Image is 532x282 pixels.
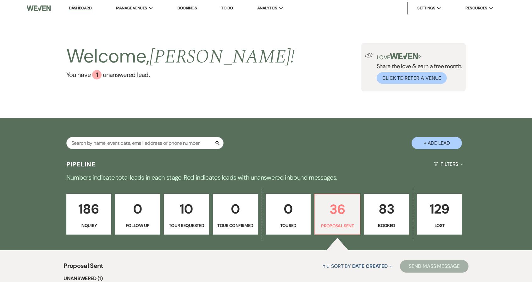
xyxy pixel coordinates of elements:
p: Inquiry [70,222,107,229]
button: Click to Refer a Venue [377,72,447,84]
p: Proposal Sent [319,222,356,229]
p: 186 [70,198,107,220]
p: Lost [421,222,458,229]
a: 0Toured [266,194,311,235]
p: Numbers indicate total leads in each stage. Red indicates leads with unanswered inbound messages. [40,172,492,182]
p: 83 [368,198,405,220]
div: 1 [92,70,102,79]
p: 0 [217,198,254,220]
a: 36Proposal Sent [314,194,360,235]
p: Follow Up [119,222,156,229]
span: Date Created [352,263,388,269]
p: Toured [270,222,307,229]
a: 0Follow Up [115,194,160,235]
a: 83Booked [364,194,409,235]
img: loud-speaker-illustration.svg [365,53,373,58]
span: Manage Venues [116,5,147,11]
span: Proposal Sent [64,261,103,274]
div: Share the love & earn a free month. [373,53,462,84]
p: 0 [270,198,307,220]
a: 0Tour Confirmed [213,194,258,235]
a: 129Lost [417,194,462,235]
p: 36 [319,199,356,220]
button: Send Mass Message [400,260,468,273]
a: Dashboard [69,5,91,11]
p: 0 [119,198,156,220]
span: [PERSON_NAME] ! [149,42,295,71]
p: Tour Requested [168,222,205,229]
span: Settings [417,5,435,11]
button: Sort By Date Created [320,258,395,274]
p: Love ? [377,53,462,60]
input: Search by name, event date, email address or phone number [66,137,224,149]
a: You have 1 unanswered lead. [66,70,295,79]
p: 10 [168,198,205,220]
span: ↑↓ [322,263,330,269]
p: 129 [421,198,458,220]
h2: Welcome, [66,43,295,70]
a: Bookings [177,5,197,11]
a: 10Tour Requested [164,194,209,235]
a: To Do [221,5,233,11]
img: weven-logo-green.svg [390,53,418,59]
h3: Pipeline [66,160,96,169]
button: Filters [431,156,466,172]
span: Analytics [257,5,277,11]
a: 186Inquiry [66,194,111,235]
span: Resources [465,5,487,11]
img: Weven Logo [27,2,51,15]
button: + Add Lead [412,137,462,149]
p: Tour Confirmed [217,222,254,229]
p: Booked [368,222,405,229]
